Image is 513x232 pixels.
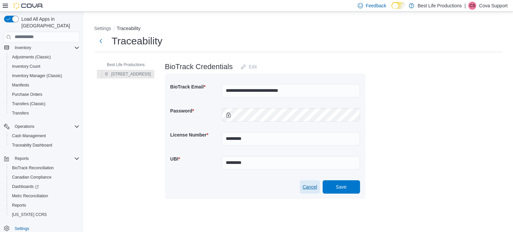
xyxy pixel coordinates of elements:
p: | [465,2,466,10]
button: Inventory Manager (Classic) [7,71,82,80]
a: Reports [9,201,29,209]
span: Feedback [366,2,386,9]
button: Traceabilty Dashboard [7,141,82,150]
a: Manifests [9,81,32,89]
a: BioTrack Reconciliation [9,164,56,172]
span: Transfers (Classic) [9,100,79,108]
a: Transfers (Classic) [9,100,48,108]
button: Transfers [7,108,82,118]
a: Dashboards [9,183,41,191]
div: Cova Support [468,2,476,10]
button: Next [94,34,108,48]
button: Metrc Reconciliation [7,191,82,201]
a: Inventory Manager (Classic) [9,72,65,80]
button: Purchase Orders [7,90,82,99]
button: Inventory [12,44,34,52]
h5: BioTrack Email [170,80,220,93]
button: BioTrack Reconciliation [7,163,82,173]
button: Manifests [7,80,82,90]
span: Adjustments (Classic) [9,53,79,61]
button: Reports [12,155,31,163]
span: Save [336,184,347,190]
span: Best Life Productions [107,62,145,67]
span: Purchase Orders [12,92,42,97]
button: Inventory Count [7,62,82,71]
span: Reports [9,201,79,209]
a: Adjustments (Classic) [9,53,53,61]
a: Inventory Count [9,62,43,70]
p: Cova Support [479,2,508,10]
span: Cash Management [12,133,46,139]
span: Load All Apps in [GEOGRAPHIC_DATA] [19,16,79,29]
button: Transfers (Classic) [7,99,82,108]
span: Settings [15,226,29,231]
a: Purchase Orders [9,90,45,98]
span: Cash Management [9,132,79,140]
span: Inventory [15,45,31,50]
span: Inventory Count [12,64,40,69]
button: [STREET_ADDRESS] [102,70,154,78]
span: Transfers [12,110,29,116]
span: Transfers (Classic) [12,101,45,106]
h1: Traceability [112,34,162,48]
h3: BioTrack Credentials [165,63,233,71]
button: Operations [1,122,82,131]
button: Best Life Productions [98,61,147,69]
button: Settings [94,26,111,31]
img: Cova [13,2,43,9]
button: Inventory [1,43,82,52]
button: Save [323,180,360,194]
span: Metrc Reconciliation [9,192,79,200]
span: Adjustments (Classic) [12,54,51,60]
button: Reports [7,201,82,210]
nav: An example of EuiBreadcrumbs [94,25,502,33]
button: Traceability [117,26,141,31]
button: Canadian Compliance [7,173,82,182]
span: [US_STATE] CCRS [12,212,47,217]
span: Inventory Count [9,62,79,70]
span: Metrc Reconciliation [12,193,48,199]
span: Reports [12,203,26,208]
span: [STREET_ADDRESS] [111,71,151,77]
span: Edit [249,63,257,70]
span: Canadian Compliance [9,173,79,181]
p: Best Life Productions [417,2,462,10]
span: Dashboards [12,184,39,189]
h5: Password [170,104,220,118]
a: Transfers [9,109,31,117]
span: Traceabilty Dashboard [12,143,52,148]
h5: UBI [170,152,220,166]
span: CS [470,2,475,10]
span: Reports [15,156,29,161]
span: Dashboards [9,183,79,191]
a: [US_STATE] CCRS [9,211,49,219]
a: Traceabilty Dashboard [9,141,55,149]
button: Cash Management [7,131,82,141]
span: Cancel [303,184,317,190]
a: Dashboards [7,182,82,191]
span: Operations [15,124,34,129]
span: Traceabilty Dashboard [9,141,79,149]
span: Canadian Compliance [12,175,51,180]
span: BioTrack Reconciliation [12,165,54,171]
span: Inventory [12,44,79,52]
input: Dark Mode [391,2,405,9]
span: Purchase Orders [9,90,79,98]
button: Cancel [300,180,320,194]
a: Metrc Reconciliation [9,192,51,200]
button: Edit [238,60,260,73]
span: Manifests [12,82,29,88]
span: Inventory Manager (Classic) [9,72,79,80]
span: Transfers [9,109,79,117]
span: Manifests [9,81,79,89]
button: Operations [12,123,37,131]
button: Adjustments (Classic) [7,52,82,62]
button: [US_STATE] CCRS [7,210,82,219]
span: Operations [12,123,79,131]
a: Canadian Compliance [9,173,54,181]
span: BioTrack Reconciliation [9,164,79,172]
span: Inventory Manager (Classic) [12,73,62,78]
a: Cash Management [9,132,48,140]
button: Reports [1,154,82,163]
